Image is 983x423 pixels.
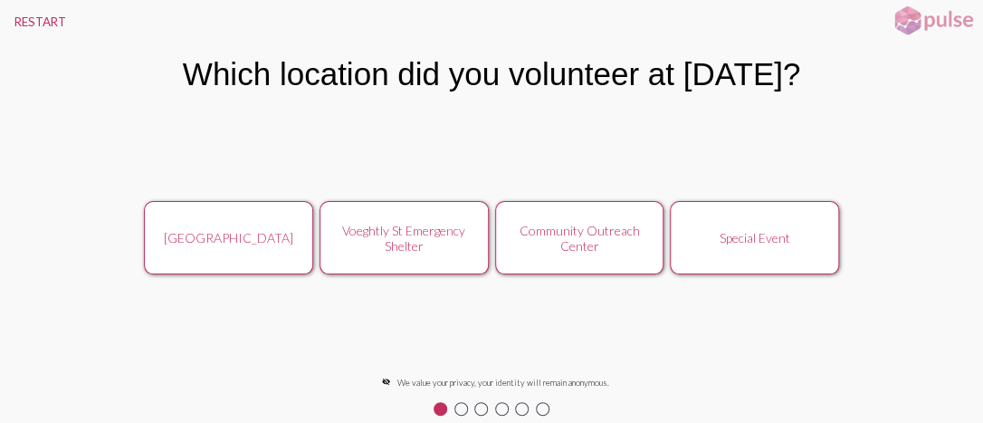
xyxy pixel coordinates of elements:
button: [GEOGRAPHIC_DATA] [144,201,313,274]
mat-icon: visibility_off [382,378,390,386]
div: [GEOGRAPHIC_DATA] [153,230,303,245]
div: Community Outreach Center [504,223,654,254]
img: pulsehorizontalsmall.png [888,5,978,37]
div: Voeghtly St Emergency Shelter [329,223,479,254]
button: Voeghtly St Emergency Shelter [320,201,489,274]
button: Special Event [670,201,839,274]
div: Which location did you volunteer at [DATE]? [183,56,801,92]
span: We value your privacy, your identity will remain anonymous. [397,378,609,388]
button: Community Outreach Center [495,201,664,274]
div: Special Event [680,230,830,245]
